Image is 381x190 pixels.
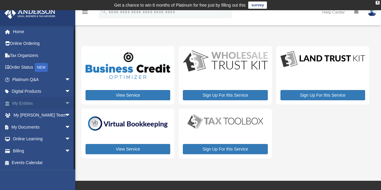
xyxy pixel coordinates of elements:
span: arrow_drop_down [65,109,77,122]
a: Sign Up For this Service [183,90,267,100]
a: Order StatusNEW [4,61,80,74]
a: Events Calendar [4,157,80,169]
div: close [376,1,379,5]
span: arrow_drop_down [65,133,77,145]
a: Online Learningarrow_drop_down [4,133,80,145]
span: arrow_drop_down [65,145,77,157]
span: arrow_drop_down [65,73,77,86]
span: arrow_drop_down [65,121,77,133]
a: View Service [86,144,170,154]
img: Anderson Advisors Platinum Portal [3,7,57,19]
div: Get a chance to win 6 months of Platinum for free just by filling out this [114,2,246,9]
a: Sign Up For this Service [183,144,267,154]
a: Platinum Q&Aarrow_drop_down [4,73,80,86]
img: taxtoolbox_new-1.webp [183,113,267,130]
i: search [101,8,107,15]
div: NEW [35,63,48,72]
a: Billingarrow_drop_down [4,145,80,157]
a: Sign Up For this Service [280,90,365,100]
a: Home [4,26,80,38]
a: menu [81,11,89,16]
a: View Service [86,90,170,100]
a: My Entitiesarrow_drop_down [4,97,80,109]
img: WS-Trust-Kit-lgo-1.jpg [183,50,267,73]
a: Online Ordering [4,38,80,50]
a: survey [248,2,267,9]
a: Tax Organizers [4,49,80,61]
span: arrow_drop_down [65,86,77,98]
img: User Pic [367,8,376,16]
i: menu [81,8,89,16]
a: My Documentsarrow_drop_down [4,121,80,133]
img: LandTrust_lgo-1.jpg [280,50,365,68]
span: arrow_drop_down [65,97,77,110]
a: My [PERSON_NAME] Teamarrow_drop_down [4,109,80,121]
a: Digital Productsarrow_drop_down [4,86,77,98]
